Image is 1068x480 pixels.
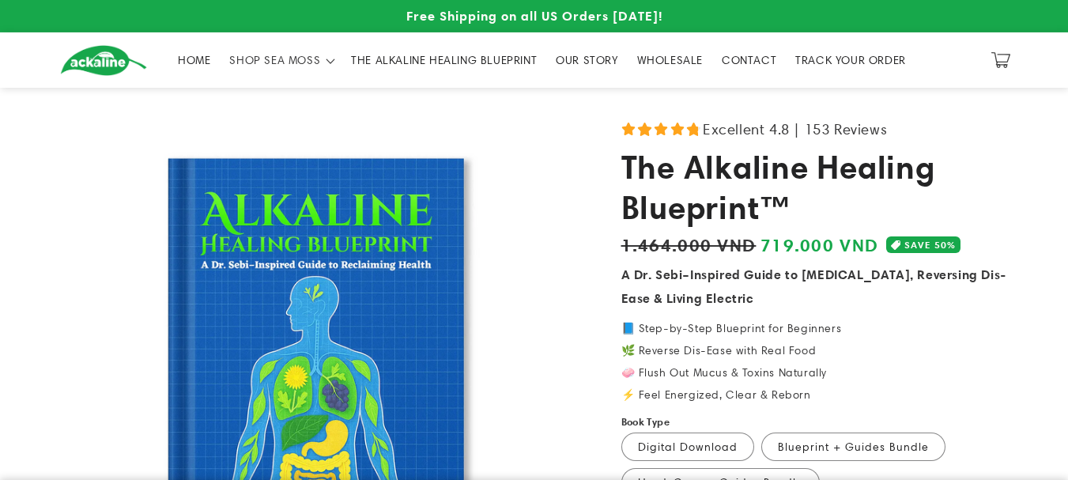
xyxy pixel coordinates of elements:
[761,433,945,461] label: Blueprint + Guides Bundle
[60,45,147,76] img: Ackaline
[406,8,662,24] span: Free Shipping on all US Orders [DATE]!
[703,116,887,142] span: Excellent 4.8 | 153 Reviews
[621,414,670,430] label: Book Type
[556,53,617,67] span: OUR STORY
[621,232,757,258] s: 1.464.000 VND
[904,236,956,253] span: SAVE 50%
[621,147,1009,227] h1: The Alkaline Healing Blueprint™
[722,53,776,67] span: CONTACT
[168,43,220,77] a: HOME
[621,323,1009,400] p: 📘 Step-by-Step Blueprint for Beginners 🌿 Reverse Dis-Ease with Real Food 🧼 Flush Out Mucus & Toxi...
[786,43,915,77] a: TRACK YOUR ORDER
[712,43,786,77] a: CONTACT
[637,53,703,67] span: WHOLESALE
[220,43,342,77] summary: SHOP SEA MOSS
[760,232,878,259] span: 719.000 VND
[628,43,712,77] a: WHOLESALE
[178,53,210,67] span: HOME
[621,433,754,461] label: Digital Download
[351,53,537,67] span: THE ALKALINE HEALING BLUEPRINT
[342,43,546,77] a: THE ALKALINE HEALING BLUEPRINT
[229,53,320,67] span: SHOP SEA MOSS
[795,53,906,67] span: TRACK YOUR ORDER
[621,266,1006,306] strong: A Dr. Sebi–Inspired Guide to [MEDICAL_DATA], Reversing Dis-Ease & Living Electric
[546,43,627,77] a: OUR STORY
